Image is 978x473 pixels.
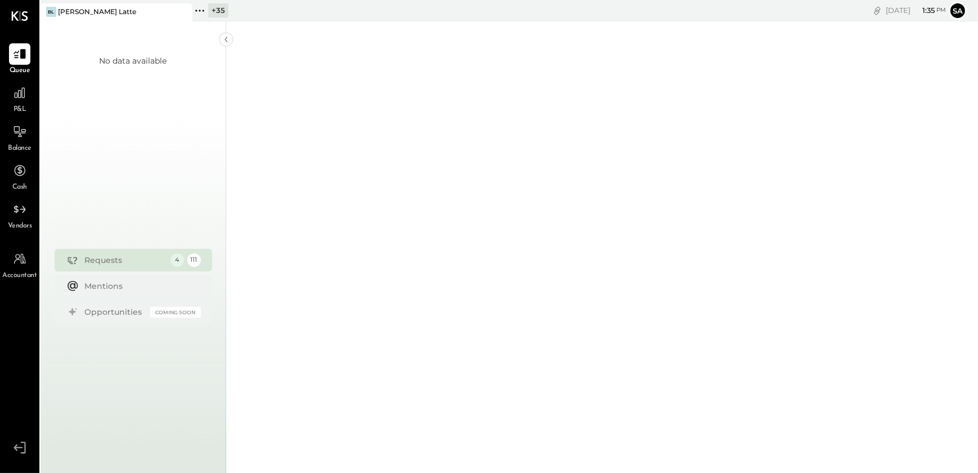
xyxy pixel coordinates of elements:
[1,199,39,231] a: Vendors
[85,255,165,266] div: Requests
[1,160,39,193] a: Cash
[100,55,167,66] div: No data available
[46,7,56,17] div: BL
[949,2,967,20] button: Sa
[187,253,201,267] div: 111
[1,121,39,154] a: Balance
[886,5,946,16] div: [DATE]
[58,7,136,16] div: [PERSON_NAME] Latte
[8,144,32,154] span: Balance
[872,5,883,16] div: copy link
[85,306,145,318] div: Opportunities
[3,271,37,281] span: Accountant
[12,182,27,193] span: Cash
[208,3,228,17] div: + 35
[85,280,195,292] div: Mentions
[1,43,39,76] a: Queue
[8,221,32,231] span: Vendors
[171,253,184,267] div: 4
[150,307,201,318] div: Coming Soon
[1,248,39,281] a: Accountant
[10,66,30,76] span: Queue
[14,105,26,115] span: P&L
[1,82,39,115] a: P&L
